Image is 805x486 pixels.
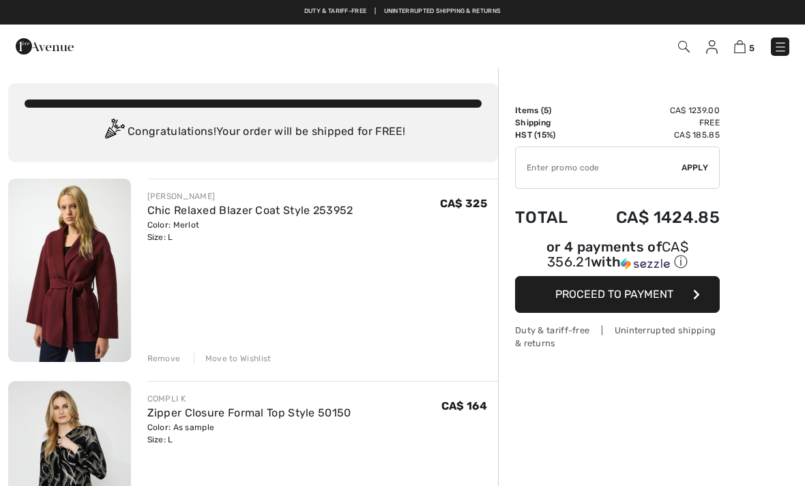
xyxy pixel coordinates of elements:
[441,399,487,412] span: CA$ 164
[147,219,353,243] div: Color: Merlot Size: L
[515,241,720,276] div: or 4 payments ofCA$ 356.21withSezzle Click to learn more about Sezzle
[734,40,746,53] img: Shopping Bag
[147,204,353,217] a: Chic Relaxed Blazer Coat Style 253952
[147,421,351,446] div: Color: As sample Size: L
[555,288,673,301] span: Proceed to Payment
[547,239,688,270] span: CA$ 356.21
[774,40,787,54] img: Menu
[544,106,548,115] span: 5
[16,39,74,52] a: 1ère Avenue
[100,119,128,146] img: Congratulation2.svg
[515,324,720,350] div: Duty & tariff-free | Uninterrupted shipping & returns
[678,41,690,52] img: Search
[584,129,720,141] td: CA$ 185.85
[147,352,181,365] div: Remove
[584,104,720,117] td: CA$ 1239.00
[584,194,720,241] td: CA$ 1424.85
[515,117,584,129] td: Shipping
[147,393,351,405] div: COMPLI K
[515,194,584,241] td: Total
[515,129,584,141] td: HST (15%)
[194,352,272,365] div: Move to Wishlist
[706,40,718,54] img: My Info
[621,258,670,270] img: Sezzle
[16,33,74,60] img: 1ère Avenue
[584,117,720,129] td: Free
[515,241,720,271] div: or 4 payments of with
[515,276,720,313] button: Proceed to Payment
[25,119,482,146] div: Congratulations! Your order will be shipped for FREE!
[147,190,353,202] div: [PERSON_NAME]
[749,43,755,53] span: 5
[516,147,682,188] input: Promo code
[147,406,351,419] a: Zipper Closure Formal Top Style 50150
[515,104,584,117] td: Items ( )
[734,38,755,55] a: 5
[8,179,131,362] img: Chic Relaxed Blazer Coat Style 253952
[440,197,487,210] span: CA$ 325
[682,162,709,174] span: Apply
